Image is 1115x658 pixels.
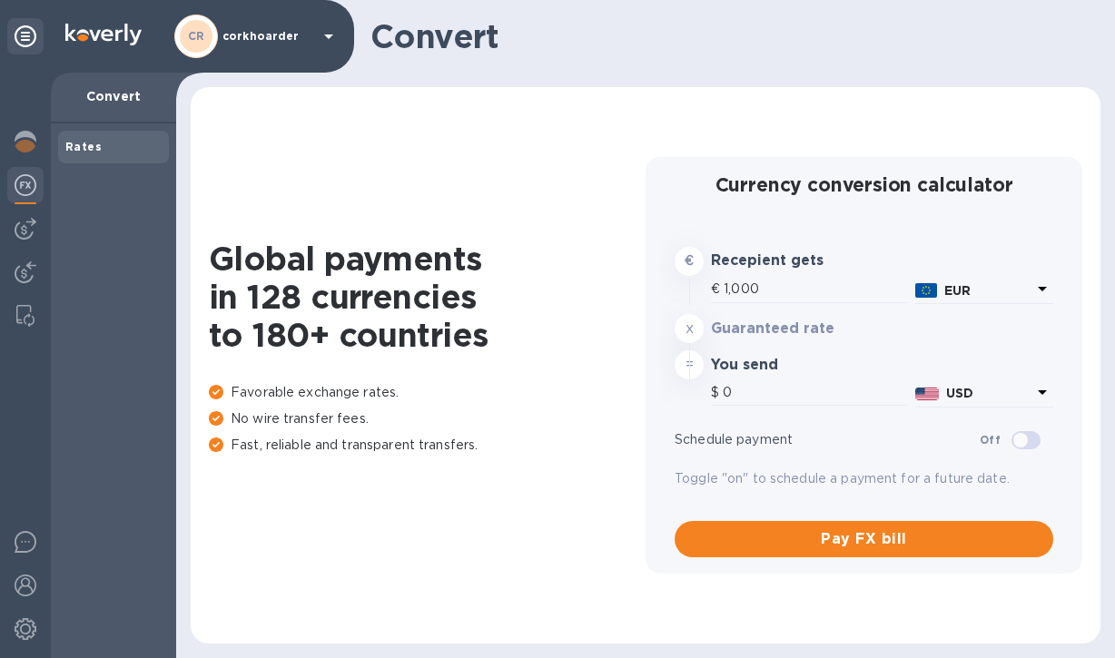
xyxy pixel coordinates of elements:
b: CR [188,29,205,43]
b: USD [946,386,973,400]
h1: Global payments in 128 currencies to 180+ countries [209,240,646,354]
p: Convert [65,87,162,105]
span: Pay FX bill [689,528,1039,550]
input: Amount [723,379,907,407]
img: USD [915,388,940,400]
div: Unpin categories [7,18,44,54]
div: = [675,350,704,379]
strong: € [685,253,694,268]
b: EUR [944,283,971,298]
div: € [711,276,724,303]
h3: Recepient gets [711,252,864,270]
p: Toggle "on" to schedule a payment for a future date. [675,469,1053,488]
p: Favorable exchange rates. [209,383,646,402]
div: x [675,314,704,343]
h2: Currency conversion calculator [675,173,1053,196]
img: Foreign exchange [15,174,36,196]
h1: Convert [370,17,1086,55]
p: corkhoarder [222,30,313,43]
p: Fast, reliable and transparent transfers. [209,436,646,455]
button: Pay FX bill [675,521,1053,557]
img: Logo [65,24,142,45]
p: No wire transfer fees. [209,409,646,428]
b: Off [980,433,1001,447]
input: Amount [724,276,907,303]
div: $ [711,379,723,407]
p: Schedule payment [675,430,980,449]
h3: You send [711,357,864,374]
h3: Guaranteed rate [711,320,864,338]
b: Rates [65,140,102,153]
